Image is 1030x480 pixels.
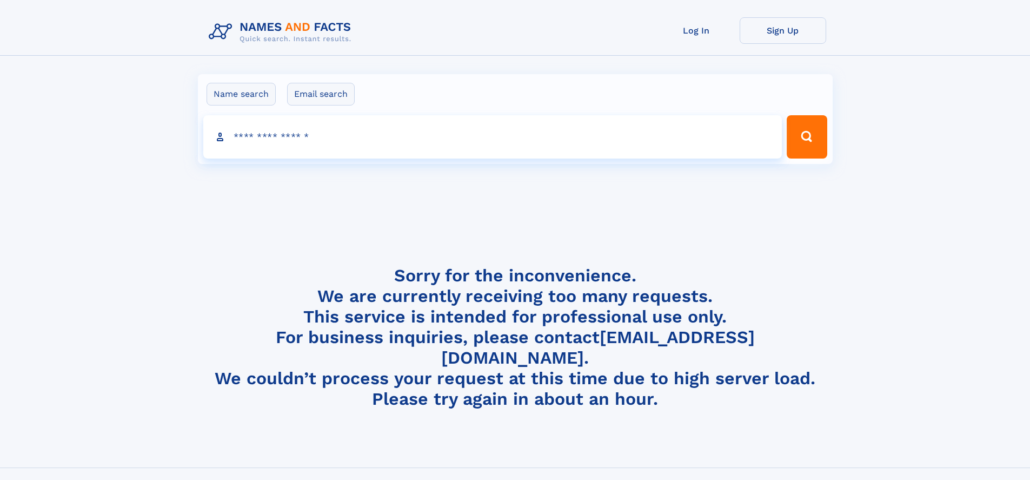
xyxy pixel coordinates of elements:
[204,265,826,410] h4: Sorry for the inconvenience. We are currently receiving too many requests. This service is intend...
[441,327,755,368] a: [EMAIL_ADDRESS][DOMAIN_NAME]
[653,17,740,44] a: Log In
[204,17,360,47] img: Logo Names and Facts
[787,115,827,159] button: Search Button
[287,83,355,106] label: Email search
[203,115,782,159] input: search input
[740,17,826,44] a: Sign Up
[207,83,276,106] label: Name search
